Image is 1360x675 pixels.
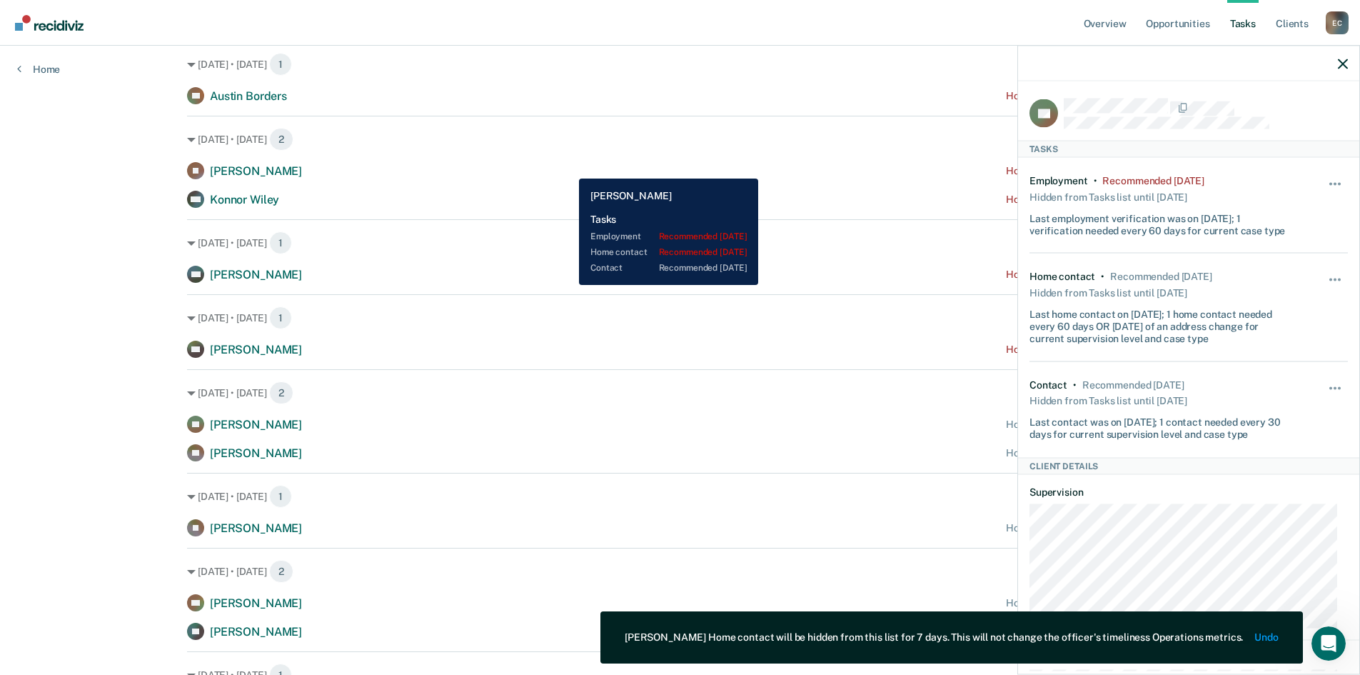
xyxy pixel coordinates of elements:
[187,381,1173,404] div: [DATE] • [DATE]
[1006,90,1173,102] div: Home contact recommended [DATE]
[1018,457,1359,474] div: Client Details
[187,231,1173,254] div: [DATE] • [DATE]
[1006,447,1173,459] div: Home contact recommended [DATE]
[210,625,302,639] span: [PERSON_NAME]
[1006,522,1173,534] div: Home contact recommended [DATE]
[1018,140,1359,157] div: Tasks
[1311,626,1346,661] iframe: Intercom live chat
[1094,174,1097,186] div: •
[14,168,271,207] div: Send us a message
[1255,631,1279,644] button: Undo
[167,23,196,51] img: Profile image for Kim
[1006,194,1173,206] div: Home contact recommended [DATE]
[1326,11,1349,34] div: E C
[1006,165,1173,177] div: Home contact recommended [DATE]
[1006,269,1173,281] div: Home contact recommended [DATE]
[1029,486,1348,499] dt: Supervision
[269,231,292,254] span: 1
[1029,283,1187,303] div: Hidden from Tasks list until [DATE]
[187,53,1173,76] div: [DATE] • [DATE]
[140,23,168,51] img: Profile image for Naomi
[210,268,302,281] span: [PERSON_NAME]
[15,15,84,31] img: Recidiviz
[1006,344,1173,356] div: Home contact recommended [DATE]
[1006,597,1173,609] div: Home contact recommended [DATE]
[269,53,292,76] span: 1
[1029,303,1295,344] div: Last home contact on [DATE]; 1 home contact needed every 60 days OR [DATE] of an address change f...
[29,126,257,150] p: How can we help?
[210,446,302,460] span: [PERSON_NAME]
[210,89,287,103] span: Austin Borders
[1006,419,1173,431] div: Home contact recommended [DATE]
[210,343,302,356] span: [PERSON_NAME]
[246,23,271,49] div: Close
[1029,206,1295,236] div: Last employment verification was on [DATE]; 1 verification needed every 60 days for current case ...
[143,446,286,503] button: Messages
[269,128,293,151] span: 2
[29,180,238,195] div: Send us a message
[1029,186,1187,206] div: Hidden from Tasks list until [DATE]
[269,306,292,329] span: 1
[210,596,302,610] span: [PERSON_NAME]
[210,418,302,431] span: [PERSON_NAME]
[210,164,302,178] span: [PERSON_NAME]
[269,485,292,508] span: 1
[1029,174,1088,186] div: Employment
[269,381,293,404] span: 2
[1110,271,1212,283] div: Recommended 17 days ago
[1101,271,1104,283] div: •
[1326,11,1349,34] button: Profile dropdown button
[1029,391,1187,411] div: Hidden from Tasks list until [DATE]
[187,128,1173,151] div: [DATE] • [DATE]
[1029,271,1095,283] div: Home contact
[1029,411,1295,441] div: Last contact was on [DATE]; 1 contact needed every 30 days for current supervision level and case...
[194,23,223,51] img: Profile image for Rajan
[210,193,279,206] span: Konnor Wiley
[1082,379,1184,391] div: Recommended in 24 days
[190,481,239,491] span: Messages
[625,631,1243,644] div: [PERSON_NAME] Home contact will be hidden from this list for 7 days. This will not change the off...
[187,306,1173,329] div: [DATE] • [DATE]
[187,560,1173,583] div: [DATE] • [DATE]
[1029,379,1067,391] div: Contact
[29,101,257,126] p: Hi [PERSON_NAME]
[1102,174,1204,186] div: Recommended 7 months ago
[29,27,107,50] img: logo
[1073,379,1077,391] div: •
[17,63,60,76] a: Home
[210,521,302,535] span: [PERSON_NAME]
[269,560,293,583] span: 2
[187,485,1173,508] div: [DATE] • [DATE]
[55,481,87,491] span: Home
